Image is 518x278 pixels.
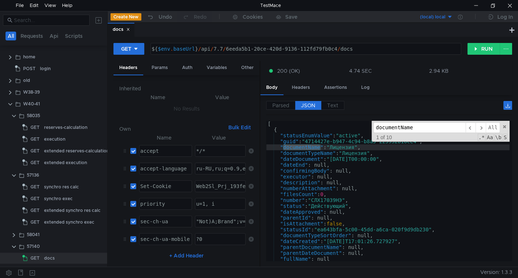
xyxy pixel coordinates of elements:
div: extended reserves-calculation [44,145,109,156]
span: CaseSensitive Search [486,134,494,141]
div: Auth [176,61,198,75]
div: 2.94 KB [429,68,449,74]
span: GET [30,145,40,156]
div: extended execution [44,157,87,168]
div: Undo [159,12,172,21]
th: Value [191,93,254,102]
div: docs [113,26,130,33]
div: 58041 [27,229,40,240]
h6: Inherited [119,84,254,93]
span: ​ [466,122,476,133]
div: Log [355,81,376,94]
span: GET [30,205,40,216]
span: Parsed [272,102,289,109]
span: 1 of 10 [373,134,395,140]
span: GET [30,217,40,228]
span: Search In Selection [503,134,507,141]
div: W40-41 [23,98,40,109]
th: Value [192,133,246,142]
span: GET [30,157,40,168]
button: + Add Header [166,251,207,260]
div: synchro res calc [44,181,79,192]
div: GET [121,45,131,53]
span: 200 (OK) [277,67,300,75]
th: Name [125,93,191,102]
span: ​ [475,122,486,133]
div: Save [285,14,297,19]
button: (local) local [402,11,453,23]
div: 4.74 SEC [349,68,372,74]
h6: Own [119,124,225,133]
div: 58035 [27,110,40,121]
div: (local) local [420,14,445,21]
button: Undo [141,11,177,22]
th: Name [136,133,192,142]
input: Search... [14,16,85,24]
span: RegExp Search [478,134,485,141]
div: docs [44,253,55,264]
button: RUN [467,43,500,55]
div: 57136 [27,170,39,181]
div: Headers [286,81,316,94]
div: reserves-calculation [44,122,87,133]
div: Body [260,81,283,95]
span: JSON [301,102,315,109]
button: Bulk Edit [225,123,254,132]
span: GET [30,134,40,145]
div: W38-39 [23,87,40,98]
div: synchro exec [44,193,73,204]
div: Log In [497,12,513,21]
span: GET [30,181,40,192]
div: login [40,63,51,74]
div: 57140 [27,241,40,252]
button: All [6,32,16,40]
div: execution [44,134,65,145]
div: extended synchro exec [44,217,94,228]
span: GET [30,193,40,204]
div: Assertions [318,81,353,94]
span: GET [30,253,40,264]
div: Cookies [243,12,263,21]
button: GET [113,43,144,55]
div: old [23,75,30,86]
span: Version: 1.3.3 [480,267,512,278]
button: Api [47,32,61,40]
button: Redo [177,11,212,22]
span: POST [23,63,36,74]
div: Other [235,61,260,75]
button: Scripts [63,32,85,40]
div: extended synchro res calc [44,205,101,216]
button: Create New [111,13,141,21]
input: Search for [373,122,466,133]
span: Alt-Enter [486,122,500,133]
div: Variables [201,61,233,75]
div: Headers [113,61,143,75]
button: Requests [18,32,45,40]
span: GET [30,122,40,133]
span: Whole Word Search [495,134,502,141]
div: Params [146,61,174,75]
div: Redo [194,12,207,21]
nz-embed-empty: No Results [174,105,200,112]
div: home [23,51,35,62]
span: Text [327,102,338,109]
